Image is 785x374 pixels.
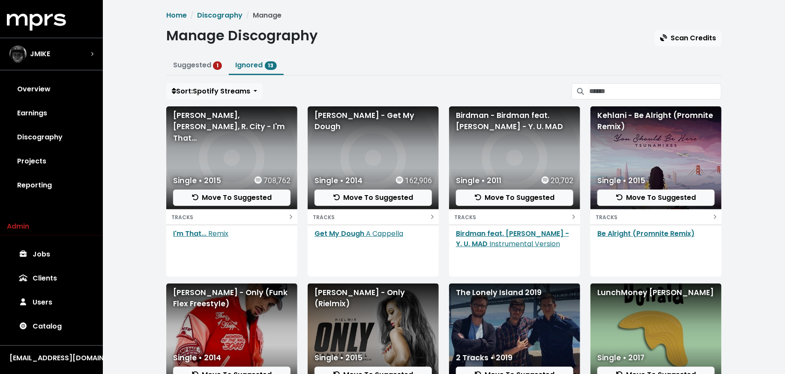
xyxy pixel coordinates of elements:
div: Single • 2015 [597,175,645,186]
li: Manage [243,10,282,21]
div: 2 Tracks • 2019 [456,352,512,363]
a: Discography [197,10,243,20]
div: Single • 2011 [456,175,501,186]
a: Be Alright (Promnite Remix) [597,229,695,238]
input: Search suggested projects [589,83,722,100]
small: TRACKS [454,214,476,221]
img: The selected account / producer [9,45,27,63]
button: TRACKS [308,209,439,225]
span: Move To Suggested [616,193,696,202]
a: Overview [7,77,96,101]
a: I'm That... Remix [173,229,228,238]
a: Projects [7,149,96,173]
a: Suggested 1 [173,60,222,70]
div: Single • 2014 [315,175,363,186]
div: [PERSON_NAME] - Only (Rielmix) [315,287,432,310]
button: TRACKS [166,209,297,225]
span: A Cappella [366,229,403,238]
div: Birdman - Birdman feat. [PERSON_NAME] - Y. U. MAD [456,110,573,133]
div: Single • 2014 [173,352,221,363]
div: [PERSON_NAME] - Only (Funk Flex Freestyle) [173,287,291,310]
div: Kehlani - Be Alright (Promnite Remix) [597,110,715,133]
small: TRACKS [596,214,617,221]
span: Move To Suggested [333,193,413,202]
button: Move To Suggested [456,190,573,206]
a: Home [166,10,187,20]
span: Instrumental Version [489,239,560,249]
span: 1 [213,61,222,70]
div: The Lonely Island 2019 [456,287,573,298]
button: TRACKS [449,209,580,225]
div: [PERSON_NAME], [PERSON_NAME], R. City - I'm That... [173,110,291,144]
button: TRACKS [590,209,722,225]
a: Discography [7,125,96,149]
a: Get My Dough A Cappella [315,229,403,238]
small: TRACKS [313,214,335,221]
small: TRACKS [171,214,193,221]
a: mprs logo [7,17,66,27]
div: LunchMoney [PERSON_NAME] [597,287,715,298]
a: Reporting [7,173,96,197]
a: Ignored 13 [236,60,277,70]
span: JMIKE [30,49,50,59]
a: Jobs [7,242,96,266]
span: 13 [265,61,277,70]
div: Single • 2015 [173,175,221,186]
div: Single • 2017 [597,352,644,363]
button: Scan Credits [655,30,722,46]
span: Sort: Spotify Streams [172,86,250,96]
div: Single • 2015 [315,352,363,363]
a: Birdman feat. [PERSON_NAME] - Y. U. MAD Instrumental Version [456,229,569,249]
h1: Manage Discography [166,27,318,44]
a: Earnings [7,101,96,125]
button: Sort:Spotify Streams [166,83,263,100]
span: Remix [208,229,228,238]
div: 162,906 [396,175,432,186]
span: Move To Suggested [192,193,272,202]
button: [EMAIL_ADDRESS][DOMAIN_NAME] [7,353,96,364]
button: Move To Suggested [597,190,715,206]
div: [EMAIL_ADDRESS][DOMAIN_NAME] [9,353,93,363]
div: 20,702 [542,175,573,186]
span: Scan Credits [660,33,716,43]
div: [PERSON_NAME] - Get My Dough [315,110,432,133]
button: Move To Suggested [173,190,291,206]
nav: breadcrumb [166,10,722,21]
a: Catalog [7,314,96,338]
span: Move To Suggested [475,193,555,202]
div: 708,762 [255,175,291,186]
a: Users [7,290,96,314]
button: Move To Suggested [315,190,432,206]
a: Clients [7,266,96,290]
